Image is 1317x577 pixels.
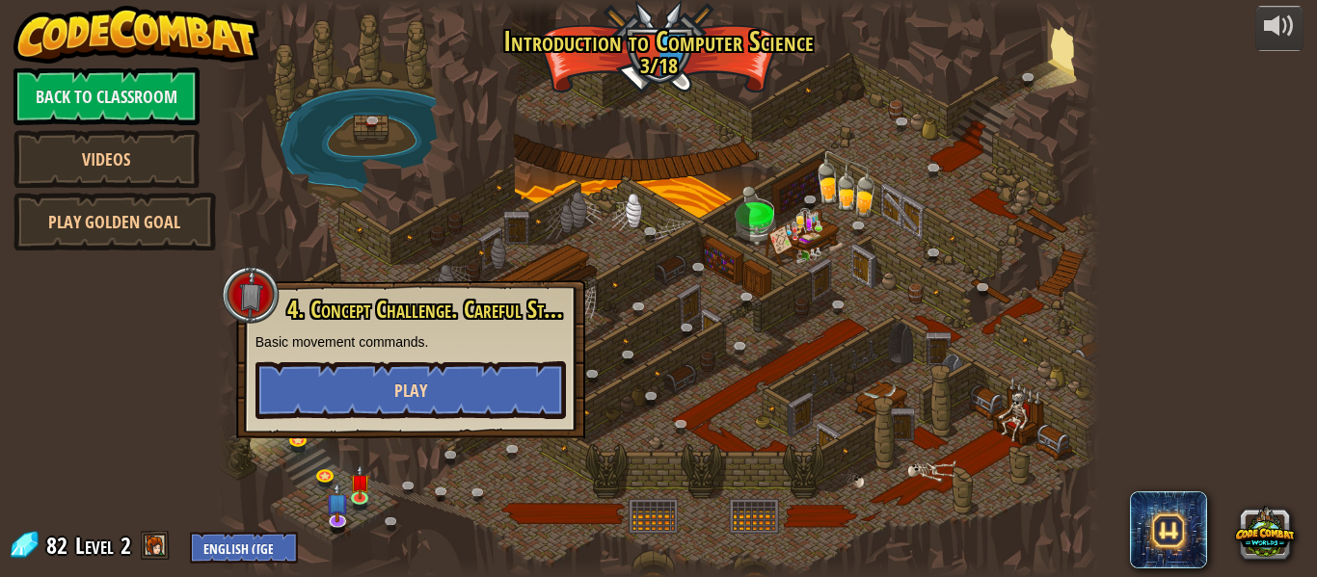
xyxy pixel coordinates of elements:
[287,293,565,326] span: 4. Concept Challenge. Careful Steps
[326,483,349,523] img: level-banner-unstarted-subscriber.png
[255,332,566,352] p: Basic movement commands.
[121,530,131,561] span: 2
[46,530,73,561] span: 82
[1255,6,1304,51] button: Adjust volume
[394,379,427,403] span: Play
[13,6,260,64] img: CodeCombat - Learn how to code by playing a game
[255,361,566,419] button: Play
[13,130,200,188] a: Videos
[350,464,370,499] img: level-banner-unstarted.png
[13,67,200,125] a: Back to Classroom
[75,530,114,562] span: Level
[13,193,216,250] a: Play Golden Goal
